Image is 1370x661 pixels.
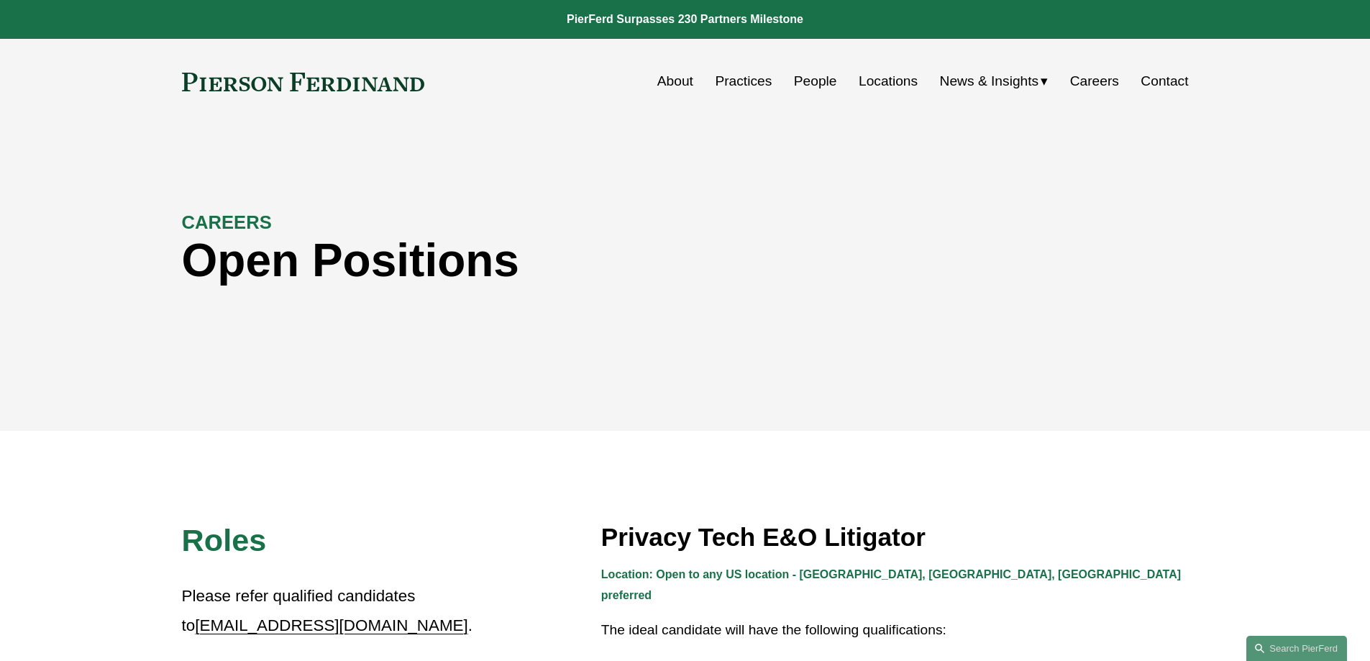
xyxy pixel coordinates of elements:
p: The ideal candidate will have the following qualifications: [601,618,1189,643]
strong: Location: Open to any US location - [GEOGRAPHIC_DATA], [GEOGRAPHIC_DATA], [GEOGRAPHIC_DATA] prefe... [601,568,1184,601]
a: Search this site [1246,636,1347,661]
a: [EMAIL_ADDRESS][DOMAIN_NAME] [195,616,467,634]
strong: CAREERS [182,212,272,232]
a: Practices [715,68,772,95]
a: About [657,68,693,95]
h1: Open Positions [182,234,937,287]
h3: Privacy Tech E&O Litigator [601,521,1189,553]
span: News & Insights [940,69,1039,94]
a: Locations [859,68,918,95]
a: Contact [1141,68,1188,95]
a: Careers [1070,68,1119,95]
p: Please refer qualified candidates to . [182,582,475,640]
a: People [794,68,837,95]
a: folder dropdown [940,68,1049,95]
span: Roles [182,523,267,557]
